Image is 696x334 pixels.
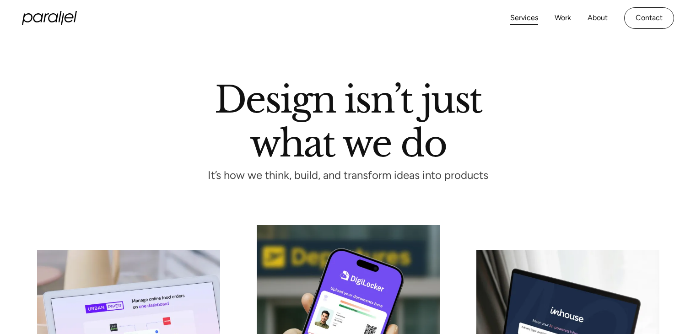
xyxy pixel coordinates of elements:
[22,11,77,25] a: home
[510,11,538,25] a: Services
[555,11,571,25] a: Work
[624,7,674,29] a: Contact
[215,82,482,157] h1: Design isn’t just what we do
[588,11,608,25] a: About
[191,172,505,179] p: It’s how we think, build, and transform ideas into products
